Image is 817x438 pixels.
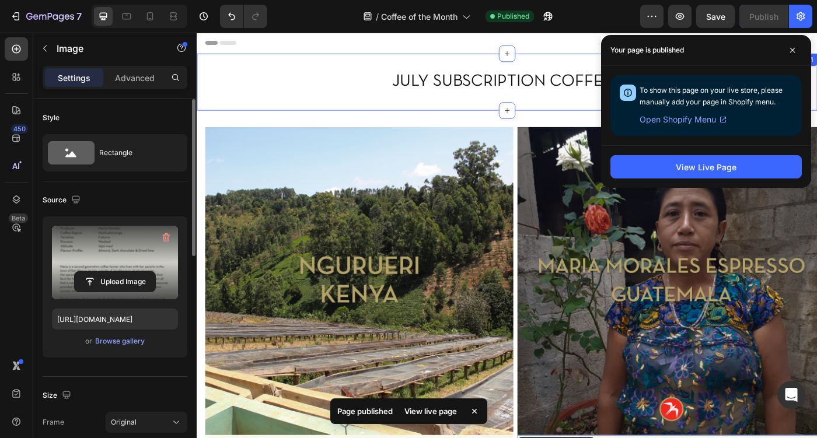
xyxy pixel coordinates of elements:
div: View Live Page [676,161,736,173]
div: Size [43,388,74,404]
span: Published [497,11,529,22]
span: Open Shopify Menu [640,113,716,127]
p: Your page is published [610,44,684,56]
button: Original [106,412,187,433]
span: / [376,10,379,23]
div: Beta [9,213,28,223]
span: To show this page on your live store, please manually add your page in Shopify menu. [640,86,783,106]
input: https://example.com/image.jpg [52,309,178,330]
label: Frame [43,417,64,428]
p: Advanced [115,72,155,84]
p: 7 [76,9,82,23]
button: Save [696,5,735,28]
button: Browse gallery [95,335,145,347]
button: View Live Page [610,155,802,178]
div: View live page [397,403,464,419]
button: Publish [739,5,788,28]
iframe: Design area [197,33,817,438]
div: 450 [11,124,28,134]
button: 7 [5,5,87,28]
span: Coffee of the Month [381,10,458,23]
span: or [85,334,92,348]
p: Settings [58,72,90,84]
span: Save [706,12,725,22]
button: Upload Image [74,271,156,292]
div: Style [43,113,60,123]
div: Rectangle [99,139,170,166]
span: Original [111,417,137,428]
p: Page published [337,405,393,417]
div: Publish [749,10,778,23]
div: Section 1 [664,26,698,36]
div: Undo/Redo [220,5,267,28]
div: Source [43,192,83,208]
p: Image [57,41,156,55]
div: Open Intercom Messenger [777,381,805,409]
